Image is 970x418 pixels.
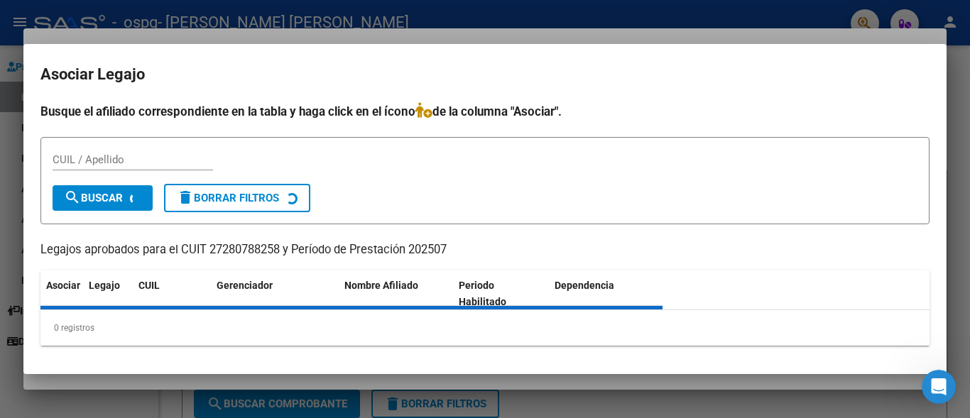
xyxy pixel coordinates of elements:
datatable-header-cell: Asociar [40,270,83,317]
span: Asociar [46,280,80,291]
datatable-header-cell: Gerenciador [211,270,339,317]
datatable-header-cell: Legajo [83,270,133,317]
span: CUIL [138,280,160,291]
p: Legajos aprobados para el CUIT 27280788258 y Período de Prestación 202507 [40,241,930,259]
h4: Busque el afiliado correspondiente en la tabla y haga click en el ícono de la columna "Asociar". [40,102,930,121]
h2: Asociar Legajo [40,61,930,88]
datatable-header-cell: Dependencia [549,270,663,317]
datatable-header-cell: Nombre Afiliado [339,270,453,317]
datatable-header-cell: CUIL [133,270,211,317]
iframe: Intercom live chat [922,370,956,404]
span: Periodo Habilitado [459,280,506,307]
button: Buscar [53,185,153,211]
datatable-header-cell: Periodo Habilitado [453,270,549,317]
span: Gerenciador [217,280,273,291]
mat-icon: search [64,189,81,206]
span: Borrar Filtros [177,192,279,204]
button: Borrar Filtros [164,184,310,212]
span: Legajo [89,280,120,291]
span: Buscar [64,192,123,204]
span: Dependencia [555,280,614,291]
div: 0 registros [40,310,930,346]
mat-icon: delete [177,189,194,206]
span: Nombre Afiliado [344,280,418,291]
